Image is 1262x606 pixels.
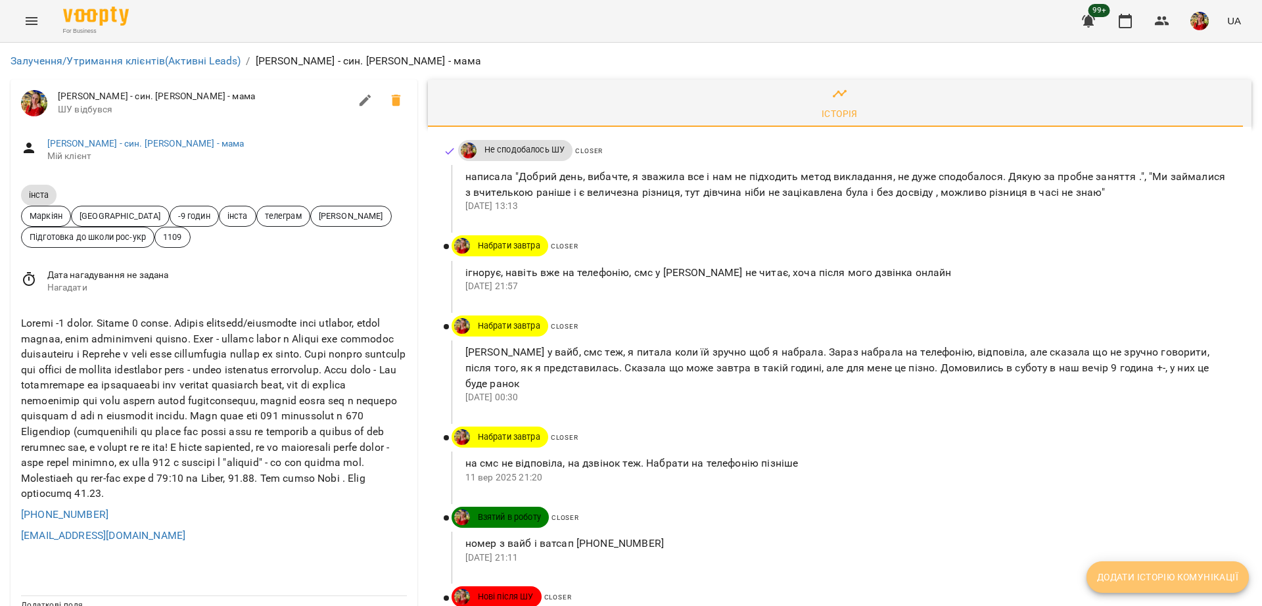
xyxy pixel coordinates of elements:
span: Closer [551,514,579,521]
a: ДТ УКР\РОС Абасова Сабіна https://us06web.zoom.us/j/84886035086 [452,589,470,605]
span: Нагадати [47,281,407,294]
a: ДТ УКР\РОС Абасова Сабіна https://us06web.zoom.us/j/84886035086 [452,509,470,525]
span: [PERSON_NAME] - син. [PERSON_NAME] - мама [58,90,350,103]
img: ДТ УКР\РОС Абасова Сабіна https://us06web.zoom.us/j/84886035086 [454,589,470,605]
span: ШУ відбувся [58,103,350,116]
a: [EMAIL_ADDRESS][DOMAIN_NAME] [21,529,185,542]
li: / [246,53,250,69]
p: [DATE] 21:11 [465,551,1230,565]
img: 5e634735370bbb5983f79fa1b5928c88.png [1190,12,1209,30]
nav: breadcrumb [11,53,1251,69]
span: Closer [551,243,578,250]
span: 1109 [155,231,190,243]
img: ДТ УКР\РОС Абасова Сабіна https://us06web.zoom.us/j/84886035086 [21,90,47,116]
p: [DATE] 00:30 [465,391,1230,404]
button: Menu [16,5,47,37]
span: Closer [544,594,572,601]
p: [PERSON_NAME] - син. [PERSON_NAME] - мама [256,53,482,69]
span: UA [1227,14,1241,28]
p: на смс не відповіла, на дзвінок теж. Набрати на телефонію пізніше [465,455,1230,471]
p: [DATE] 13:13 [465,200,1230,213]
a: ДТ УКР\РОС Абасова Сабіна https://us06web.zoom.us/j/84886035086 [452,318,470,334]
span: телеграм [257,210,310,222]
span: Не сподобалось ШУ [477,144,573,156]
span: Маркіян [22,210,70,222]
p: написала "Добрий день, вибачте, я зважила все і нам не підходить метод викладання, не дуже сподоб... [465,169,1230,200]
button: Додати історію комунікації [1087,561,1249,593]
p: [DATE] 21:57 [465,280,1230,293]
img: ДТ УКР\РОС Абасова Сабіна https://us06web.zoom.us/j/84886035086 [454,509,470,525]
a: ДТ УКР\РОС Абасова Сабіна https://us06web.zoom.us/j/84886035086 [458,143,477,158]
span: Дата нагадування не задана [47,269,407,282]
img: ДТ УКР\РОС Абасова Сабіна https://us06web.zoom.us/j/84886035086 [454,318,470,334]
div: Loremi -1 dolor. Sitame 0 conse. Adipis elitsedd/eiusmodte inci utlabor, etdol magnaa, enim admin... [18,313,409,504]
img: ДТ УКР\РОС Абасова Сабіна https://us06web.zoom.us/j/84886035086 [454,238,470,254]
a: [PHONE_NUMBER] [21,508,108,521]
span: [GEOGRAPHIC_DATA] [72,210,169,222]
span: Closer [551,323,578,330]
span: Набрати завтра [470,320,548,332]
img: ДТ УКР\РОС Абасова Сабіна https://us06web.zoom.us/j/84886035086 [461,143,477,158]
span: Взятий в роботу [470,511,549,523]
span: Closer [551,434,578,441]
a: [PERSON_NAME] - син. [PERSON_NAME] - мама [47,138,245,149]
span: Мій клієнт [47,150,407,163]
span: [PERSON_NAME] [311,210,391,222]
a: ДТ УКР\РОС Абасова Сабіна https://us06web.zoom.us/j/84886035086 [452,429,470,445]
span: інста [21,189,57,200]
span: інста [220,210,256,222]
span: Додати історію комунікації [1097,569,1238,585]
span: Набрати завтра [470,240,548,252]
p: ігнорує, навіть вже на телефонію, смс у [PERSON_NAME] не читає, хоча після мого дзвінка онлайн [465,265,1230,281]
span: Нові після ШУ [470,591,542,603]
a: ДТ УКР\РОС Абасова Сабіна https://us06web.zoom.us/j/84886035086 [452,238,470,254]
span: Підготовка до школи рос-укр [22,231,154,243]
span: 99+ [1088,4,1110,17]
p: номер з вайб і ватсап [PHONE_NUMBER] [465,536,1230,551]
span: Набрати завтра [470,431,548,443]
img: ДТ УКР\РОС Абасова Сабіна https://us06web.zoom.us/j/84886035086 [454,429,470,445]
p: 11 вер 2025 21:20 [465,471,1230,484]
div: Історія [822,106,858,122]
p: [PERSON_NAME] у вайб, смс теж, я питала коли їй зручно щоб я набрала. Зараз набрала на телефонію,... [465,344,1230,391]
span: -9 годин [170,210,218,222]
a: Залучення/Утримання клієнтів(Активні Leads) [11,55,241,67]
button: UA [1222,9,1246,33]
img: Voopty Logo [63,7,129,26]
span: Closer [575,147,603,154]
span: For Business [63,27,129,35]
